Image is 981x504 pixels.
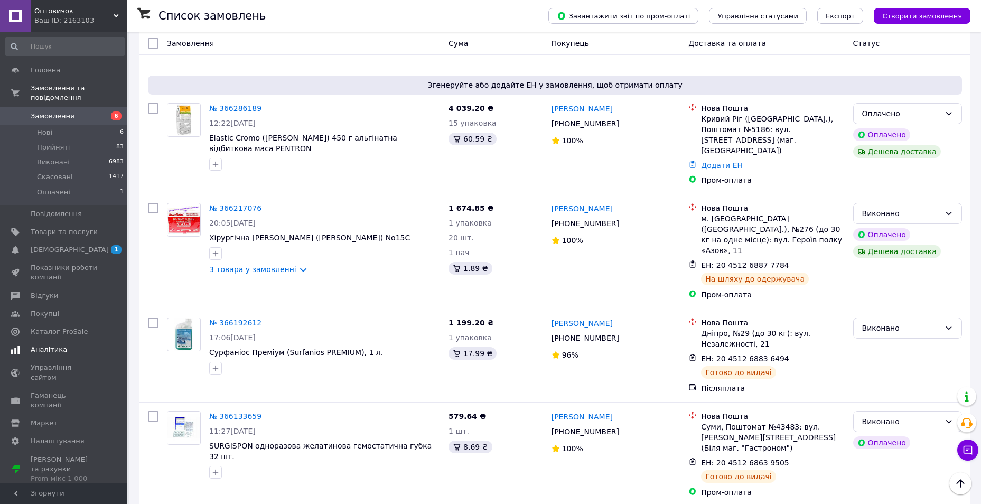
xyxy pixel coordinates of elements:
[701,383,844,394] div: Післяплата
[449,104,494,113] span: 4 039.20 ₴
[37,188,70,197] span: Оплачені
[701,411,844,422] div: Нова Пошта
[167,412,200,444] img: Фото товару
[158,10,266,22] h1: Список замовлень
[701,290,844,300] div: Пром-оплата
[31,245,109,255] span: [DEMOGRAPHIC_DATA]
[853,436,910,449] div: Оплачено
[5,37,125,56] input: Пошук
[449,262,492,275] div: 1.89 ₴
[701,366,776,379] div: Готово до видачі
[548,8,698,24] button: Завантажити звіт по пром-оплаті
[701,161,743,170] a: Додати ЕН
[862,322,940,334] div: Виконано
[34,6,114,16] span: Оптовичок
[701,328,844,349] div: Дніпро, №29 (до 30 кг): вул. Незалежності, 21
[449,133,497,145] div: 60.59 ₴
[853,245,941,258] div: Дешева доставка
[882,12,962,20] span: Створити замовлення
[111,245,122,254] span: 1
[826,12,855,20] span: Експорт
[552,318,613,329] a: [PERSON_NAME]
[109,172,124,182] span: 1417
[209,119,256,127] span: 12:22[DATE]
[449,219,492,227] span: 1 упаковка
[874,8,970,24] button: Створити замовлення
[34,16,127,25] div: Ваш ID: 2163103
[853,145,941,158] div: Дешева доставка
[862,416,940,427] div: Виконано
[31,363,98,382] span: Управління сайтом
[549,216,621,231] div: [PHONE_NUMBER]
[701,114,844,156] div: Кривий Ріг ([GEOGRAPHIC_DATA].), Поштомат №5186: вул. [STREET_ADDRESS] (маг. [GEOGRAPHIC_DATA])
[31,66,60,75] span: Головна
[701,203,844,213] div: Нова Пошта
[152,80,958,90] span: Згенеруйте або додайте ЕН у замовлення, щоб отримати оплату
[552,39,589,48] span: Покупець
[37,128,52,137] span: Нові
[549,116,621,131] div: [PHONE_NUMBER]
[701,273,809,285] div: На шляху до одержувача
[949,472,971,494] button: Наверх
[111,111,122,120] span: 6
[31,309,59,319] span: Покупці
[209,427,256,435] span: 11:27[DATE]
[167,318,201,351] a: Фото товару
[863,11,970,20] a: Створити замовлення
[167,206,200,235] img: Фото товару
[449,119,497,127] span: 15 упаковка
[167,39,214,48] span: Замовлення
[552,104,613,114] a: [PERSON_NAME]
[449,347,497,360] div: 17.99 ₴
[209,333,256,342] span: 17:06[DATE]
[120,188,124,197] span: 1
[449,441,492,453] div: 8.69 ₴
[862,208,940,219] div: Виконано
[31,418,58,428] span: Маркет
[37,143,70,152] span: Прийняті
[209,348,383,357] a: Сурфаніос Преміум (Surfanios PREMIUM), 1 л.
[31,111,74,121] span: Замовлення
[31,345,67,354] span: Аналітика
[209,234,410,242] a: Хірургічна [PERSON_NAME] ([PERSON_NAME]) No15C
[31,391,98,410] span: Гаманець компанії
[31,83,127,102] span: Замовлення та повідомлення
[701,459,789,467] span: ЕН: 20 4512 6863 9505
[688,39,766,48] span: Доставка та оплата
[701,422,844,453] div: Суми, Поштомат №43483: вул. [PERSON_NAME][STREET_ADDRESS] (Біля маг. "Гастроном")
[449,427,469,435] span: 1 шт.
[449,39,468,48] span: Cума
[209,104,261,113] a: № 366286189
[209,134,397,153] a: Elastic Cromo ([PERSON_NAME]) 450 г альгінатна відбиткова маса PENTRON
[701,175,844,185] div: Пром-оплата
[701,213,844,256] div: м. [GEOGRAPHIC_DATA] ([GEOGRAPHIC_DATA].), №276 (до 30 кг на одне місце): вул. Героїв полку «Азов...
[562,351,578,359] span: 96%
[120,128,124,137] span: 6
[209,442,432,461] a: SURGISPON одноразова желатинова гемостатична губка 32 шт.
[31,227,98,237] span: Товари та послуги
[116,143,124,152] span: 83
[109,157,124,167] span: 6983
[701,470,776,483] div: Готово до видачі
[167,103,201,137] a: Фото товару
[562,136,583,145] span: 100%
[31,327,88,337] span: Каталог ProSale
[957,440,978,461] button: Чат з покупцем
[449,248,469,257] span: 1 пач
[31,474,98,483] div: Prom мікс 1 000
[31,455,98,484] span: [PERSON_NAME] та рахунки
[557,11,690,21] span: Завантажити звіт по пром-оплаті
[709,8,807,24] button: Управління статусами
[209,204,261,212] a: № 366217076
[167,411,201,445] a: Фото товару
[167,203,201,237] a: Фото товару
[552,412,613,422] a: [PERSON_NAME]
[31,436,85,446] span: Налаштування
[862,108,940,119] div: Оплачено
[167,104,200,136] img: Фото товару
[701,261,789,269] span: ЕН: 20 4512 6887 7784
[449,333,492,342] span: 1 упаковка
[31,209,82,219] span: Повідомлення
